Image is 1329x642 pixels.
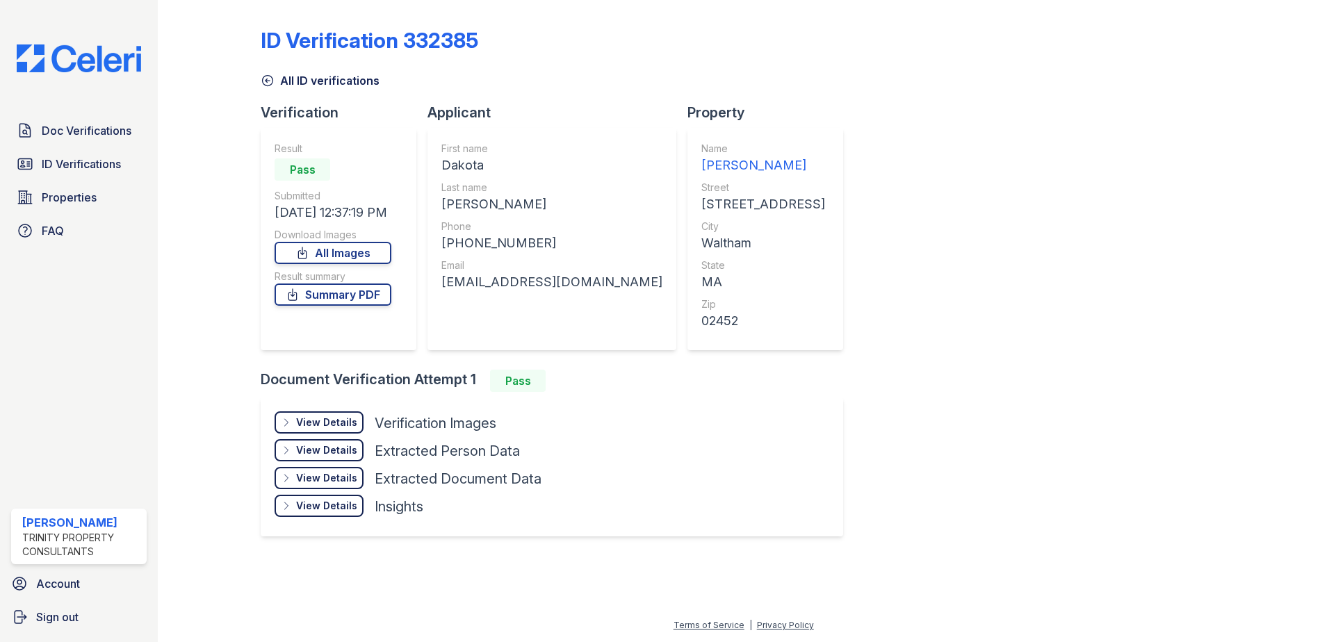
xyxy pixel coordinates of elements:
div: Result summary [275,270,391,283]
div: Phone [441,220,662,233]
div: Insights [375,497,423,516]
a: All Images [275,242,391,264]
a: Sign out [6,603,152,631]
a: ID Verifications [11,150,147,178]
div: 02452 [701,311,825,331]
div: Document Verification Attempt 1 [261,370,854,392]
div: [PERSON_NAME] [701,156,825,175]
div: View Details [296,415,357,429]
div: Street [701,181,825,195]
div: [PERSON_NAME] [22,514,141,531]
div: Zip [701,297,825,311]
div: First name [441,142,662,156]
div: Extracted Document Data [375,469,541,488]
div: City [701,220,825,233]
span: FAQ [42,222,64,239]
a: FAQ [11,217,147,245]
a: Properties [11,183,147,211]
div: Submitted [275,189,391,203]
div: | [749,620,752,630]
span: ID Verifications [42,156,121,172]
div: ID Verification 332385 [261,28,478,53]
div: [PERSON_NAME] [441,195,662,214]
div: State [701,258,825,272]
span: Properties [42,189,97,206]
span: Account [36,575,80,592]
a: Name [PERSON_NAME] [701,142,825,175]
a: Privacy Policy [757,620,814,630]
div: Pass [275,158,330,181]
span: Sign out [36,609,79,625]
span: Doc Verifications [42,122,131,139]
div: Email [441,258,662,272]
div: View Details [296,499,357,513]
div: Property [687,103,854,122]
div: Pass [490,370,546,392]
div: Name [701,142,825,156]
div: Waltham [701,233,825,253]
div: Verification [261,103,427,122]
div: Dakota [441,156,662,175]
div: View Details [296,471,357,485]
img: CE_Logo_Blue-a8612792a0a2168367f1c8372b55b34899dd931a85d93a1a3d3e32e68fde9ad4.png [6,44,152,72]
div: [PHONE_NUMBER] [441,233,662,253]
a: Account [6,570,152,598]
div: View Details [296,443,357,457]
a: Doc Verifications [11,117,147,145]
div: [EMAIL_ADDRESS][DOMAIN_NAME] [441,272,662,292]
div: [STREET_ADDRESS] [701,195,825,214]
div: MA [701,272,825,292]
div: Download Images [275,228,391,242]
div: Result [275,142,391,156]
div: Last name [441,181,662,195]
div: Extracted Person Data [375,441,520,461]
a: All ID verifications [261,72,380,89]
div: Applicant [427,103,687,122]
div: [DATE] 12:37:19 PM [275,203,391,222]
a: Terms of Service [674,620,744,630]
div: Trinity Property Consultants [22,531,141,559]
div: Verification Images [375,413,496,433]
a: Summary PDF [275,283,391,306]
